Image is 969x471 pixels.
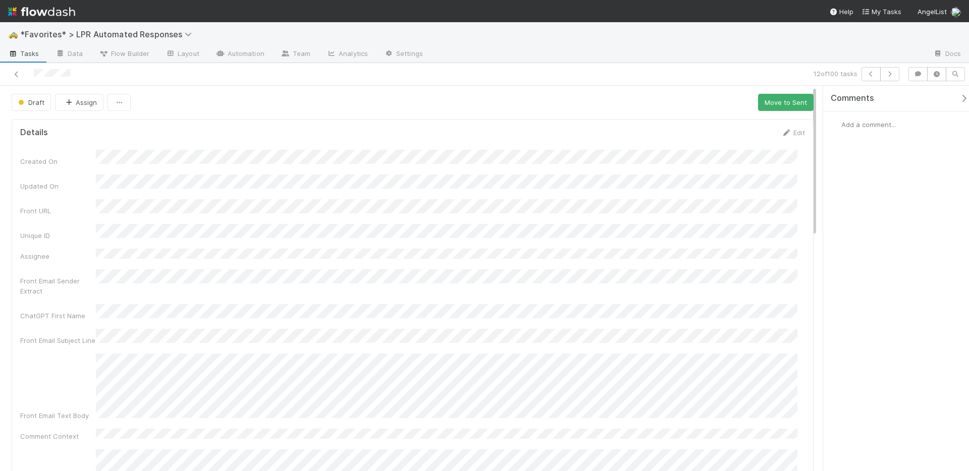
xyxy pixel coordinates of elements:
[20,181,96,191] div: Updated On
[918,8,947,16] span: AngelList
[12,94,51,111] button: Draft
[781,129,805,137] a: Edit
[20,29,197,39] span: *Favorites* > LPR Automated Responses
[20,311,96,321] div: ChatGPT First Name
[376,46,431,63] a: Settings
[20,128,48,138] h5: Details
[207,46,273,63] a: Automation
[20,276,96,296] div: Front Email Sender Extract
[862,8,901,16] span: My Tasks
[8,48,39,58] span: Tasks
[16,98,44,106] span: Draft
[831,93,874,103] span: Comments
[951,7,961,17] img: avatar_218ae7b5-dcd5-4ccc-b5d5-7cc00ae2934f.png
[20,156,96,166] div: Created On
[20,335,96,345] div: Front Email Subject Line
[8,3,75,20] img: logo-inverted-e16ddd16eac7371096b0.svg
[20,410,96,421] div: Front Email Text Body
[831,120,841,130] img: avatar_218ae7b5-dcd5-4ccc-b5d5-7cc00ae2934f.png
[758,94,814,111] button: Move to Sent
[925,46,969,63] a: Docs
[8,30,18,38] span: 🚕
[91,46,157,63] a: Flow Builder
[20,206,96,216] div: Front URL
[55,94,103,111] button: Assign
[318,46,376,63] a: Analytics
[99,48,149,58] span: Flow Builder
[157,46,207,63] a: Layout
[841,121,896,129] span: Add a comment...
[829,7,853,17] div: Help
[862,7,901,17] a: My Tasks
[20,251,96,261] div: Assignee
[20,431,96,441] div: Comment Context
[273,46,318,63] a: Team
[47,46,91,63] a: Data
[20,230,96,241] div: Unique ID
[814,69,857,79] span: 12 of 100 tasks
